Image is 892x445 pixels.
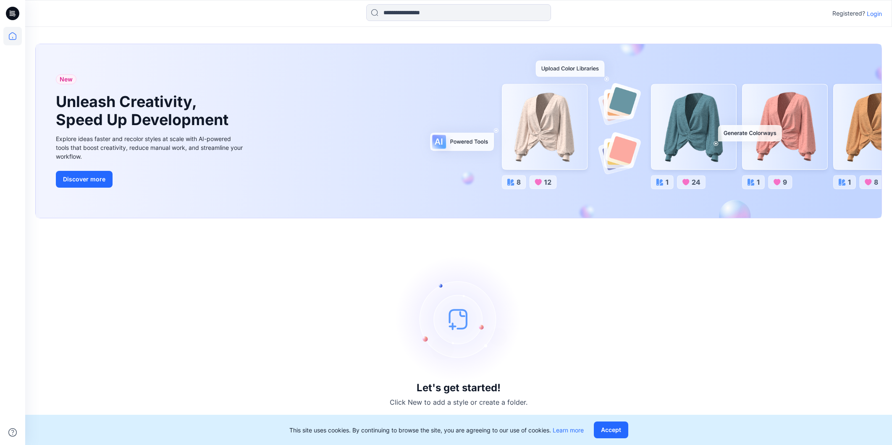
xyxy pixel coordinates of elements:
[56,93,232,129] h1: Unleash Creativity, Speed Up Development
[553,427,584,434] a: Learn more
[396,256,522,382] img: empty-state-image.svg
[417,382,501,394] h3: Let's get started!
[832,8,865,18] p: Registered?
[390,397,527,407] p: Click New to add a style or create a folder.
[56,134,245,161] div: Explore ideas faster and recolor styles at scale with AI-powered tools that boost creativity, red...
[594,421,628,438] button: Accept
[56,171,245,188] a: Discover more
[60,74,73,84] span: New
[56,171,113,188] button: Discover more
[867,9,882,18] p: Login
[289,426,584,435] p: This site uses cookies. By continuing to browse the site, you are agreeing to our use of cookies.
